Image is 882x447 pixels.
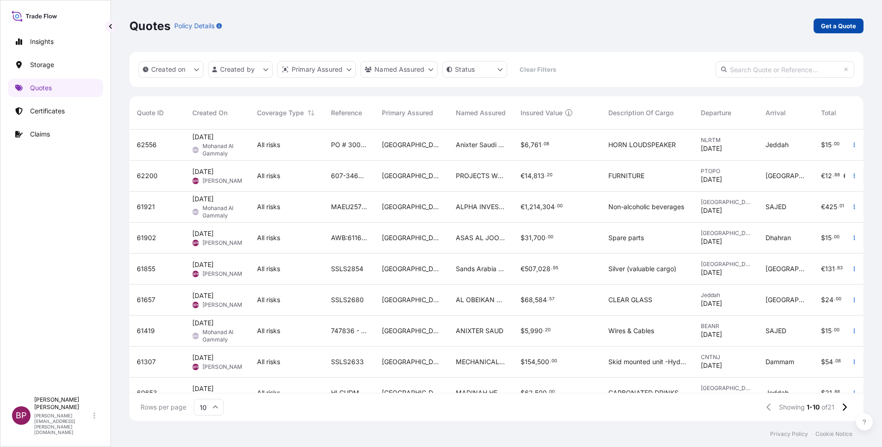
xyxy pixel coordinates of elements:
[331,233,367,242] span: AWB:6116557031 SSLS2877
[834,298,835,301] span: .
[137,108,164,118] span: Quote ID
[382,357,441,366] span: [GEOGRAPHIC_DATA]
[520,65,556,74] p: Clear Filters
[535,359,537,365] span: ,
[8,56,103,74] a: Storage
[701,206,722,215] span: [DATE]
[141,403,186,412] span: Rows per page
[525,173,532,179] span: 14
[525,359,535,365] span: 154
[549,391,555,394] span: 00
[521,266,525,272] span: €
[382,264,441,273] span: [GEOGRAPHIC_DATA]
[608,233,644,242] span: Spare parts
[538,266,551,272] span: 028
[455,65,475,74] p: Status
[608,264,676,273] span: Silver (valuable cargo)
[807,403,820,412] span: 1-10
[191,331,200,341] span: MAG
[331,171,367,180] span: 607-34653485 SSLS2893
[257,233,280,242] span: All risks
[821,108,836,118] span: Total
[766,233,791,242] span: Dhahran
[532,235,533,241] span: ,
[701,261,751,268] span: [GEOGRAPHIC_DATA]
[608,202,684,211] span: Non-alcoholic beverages
[834,391,840,394] span: 88
[137,357,156,366] span: 61307
[547,391,549,394] span: .
[553,267,558,270] span: 95
[456,140,506,149] span: Anixter Saudi Arabia Limited
[202,363,247,371] span: [PERSON_NAME]
[456,171,506,180] span: PROJECTS WORLD Co.
[545,174,546,177] span: .
[191,145,200,155] span: MAG
[701,168,751,175] span: PTOPO
[257,388,280,397] span: All risks
[766,171,806,180] span: [GEOGRAPHIC_DATA]
[825,235,832,241] span: 15
[257,202,280,211] span: All risks
[527,204,529,210] span: ,
[547,174,552,177] span: 20
[257,357,280,366] span: All risks
[521,173,525,179] span: €
[701,108,731,118] span: Departure
[137,202,155,211] span: 61921
[192,132,214,142] span: [DATE]
[834,236,839,239] span: 00
[137,233,156,242] span: 61902
[821,21,856,31] p: Get a Quote
[836,298,841,301] span: 00
[382,233,441,242] span: [GEOGRAPHIC_DATA]
[701,199,751,206] span: [GEOGRAPHIC_DATA]
[701,268,722,277] span: [DATE]
[532,173,533,179] span: ,
[535,390,547,396] span: 500
[608,388,679,397] span: CARBONATED DRINKS
[192,353,214,362] span: [DATE]
[220,65,255,74] p: Created by
[257,264,280,273] span: All risks
[192,229,214,238] span: [DATE]
[821,390,825,396] span: $
[137,388,157,397] span: 60653
[331,388,367,397] span: HLCUDM2250700115
[814,19,864,33] a: Get a Quote
[821,297,825,303] span: $
[701,323,751,330] span: BEANR
[192,260,214,269] span: [DATE]
[456,388,506,397] span: MADINAH HERITAGE
[833,174,834,177] span: .
[16,411,27,420] span: BP
[544,143,549,146] span: 08
[815,430,852,438] a: Cookie Notice
[533,235,545,241] span: 700
[701,144,722,153] span: [DATE]
[331,108,362,118] span: Reference
[192,167,214,176] span: [DATE]
[833,391,834,394] span: .
[838,205,839,208] span: .
[766,326,786,335] span: SAJED
[208,61,273,78] button: createdBy Filter options
[825,204,837,210] span: 425
[825,328,832,334] span: 15
[331,140,367,149] span: PO # 300-E02016-40J V1 FCA SEA | JOB # 5737 //3215236078
[535,297,547,303] span: 584
[531,142,541,148] span: 761
[139,61,203,78] button: createdOn Filter options
[536,266,538,272] span: ,
[821,403,834,412] span: of 21
[521,328,525,334] span: $
[306,107,317,118] button: Sort
[192,362,199,372] span: BPK
[542,143,543,146] span: .
[555,205,557,208] span: .
[716,61,854,78] input: Search Quote or Reference...
[525,204,527,210] span: 1
[546,236,547,239] span: .
[257,295,280,304] span: All risks
[533,173,545,179] span: 813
